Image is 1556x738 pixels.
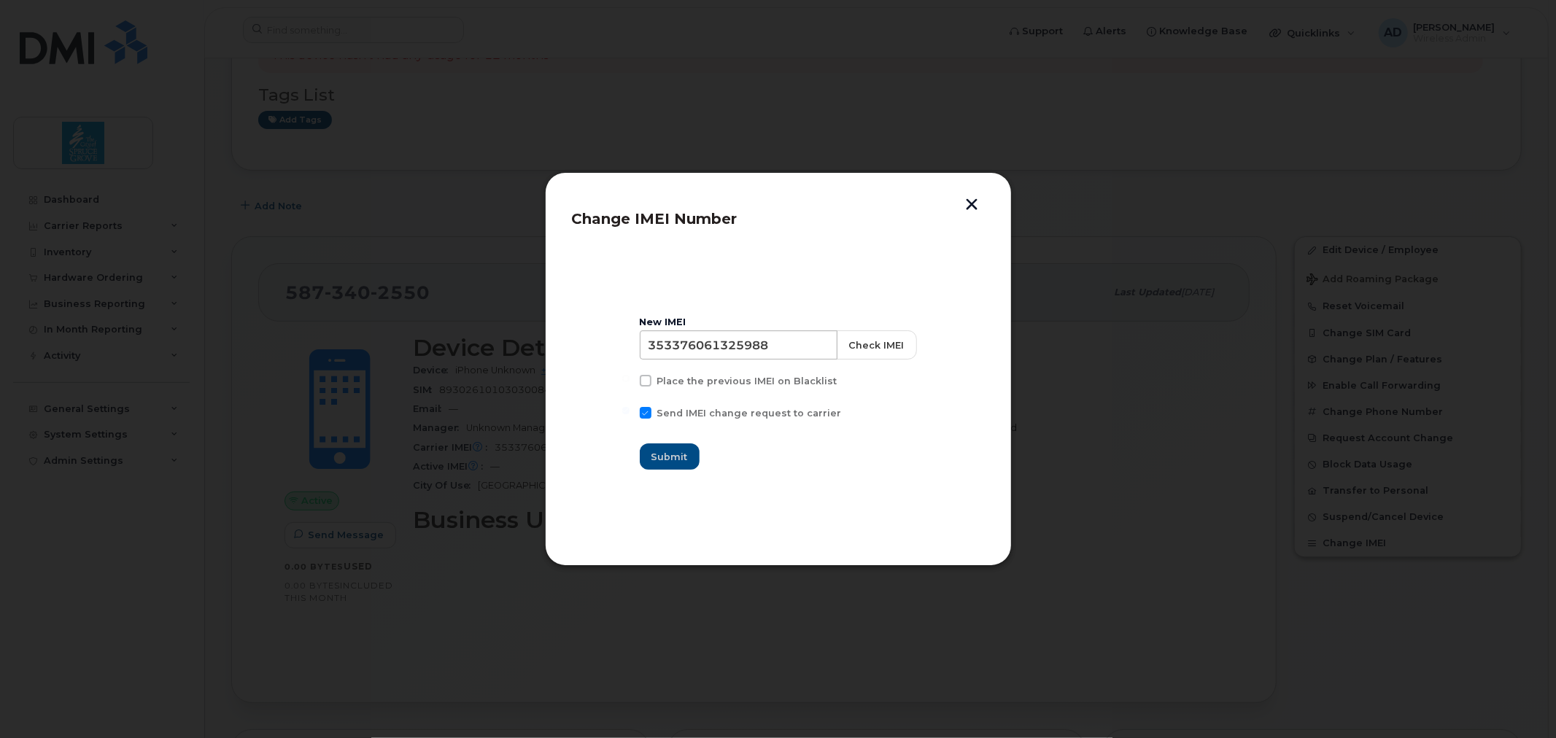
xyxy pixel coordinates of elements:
div: New IMEI [640,316,917,328]
span: Submit [651,450,688,464]
input: Place the previous IMEI on Blacklist [622,375,630,382]
span: Send IMEI change request to carrier [657,408,842,419]
button: Submit [640,443,700,470]
input: Send IMEI change request to carrier [622,407,630,414]
span: Place the previous IMEI on Blacklist [657,376,837,387]
button: Check IMEI [837,330,917,360]
span: Change IMEI Number [572,210,738,228]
